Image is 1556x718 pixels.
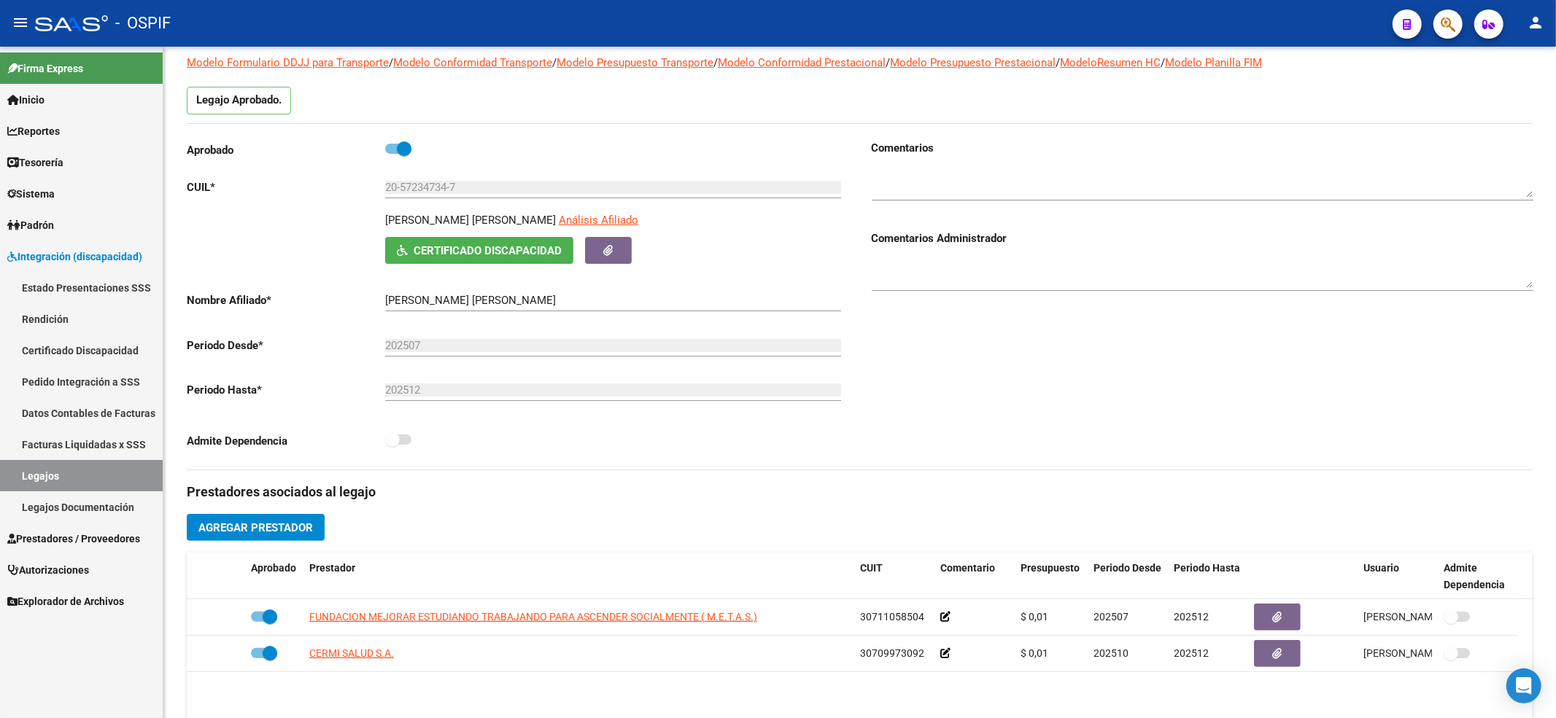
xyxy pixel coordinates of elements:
[187,514,325,541] button: Agregar Prestador
[890,56,1056,69] a: Modelo Presupuesto Prestacional
[854,553,934,601] datatable-header-cell: CUIT
[1527,14,1544,31] mat-icon: person
[12,14,29,31] mat-icon: menu
[1088,553,1168,601] datatable-header-cell: Periodo Desde
[1060,56,1161,69] a: ModeloResumen HC
[7,92,44,108] span: Inicio
[303,553,854,601] datatable-header-cell: Prestador
[872,230,1533,246] h3: Comentarios Administrador
[7,249,142,265] span: Integración (discapacidad)
[245,553,303,601] datatable-header-cell: Aprobado
[860,647,924,659] span: 30709973092
[7,186,55,202] span: Sistema
[860,611,924,623] span: 30711058504
[860,562,883,574] span: CUIT
[198,521,313,534] span: Agregar Prestador
[934,553,1015,601] datatable-header-cell: Comentario
[187,56,389,69] a: Modelo Formulario DDJJ para Transporte
[7,593,124,609] span: Explorador de Archivos
[7,217,54,233] span: Padrón
[1174,562,1240,574] span: Periodo Hasta
[7,123,60,139] span: Reportes
[557,56,713,69] a: Modelo Presupuesto Transporte
[1174,647,1209,659] span: 202512
[1094,611,1129,623] span: 202507
[1094,647,1129,659] span: 202510
[1021,562,1080,574] span: Presupuesto
[1363,611,1478,623] span: [PERSON_NAME] [DATE]
[7,562,89,578] span: Autorizaciones
[385,212,556,228] p: [PERSON_NAME] [PERSON_NAME]
[187,179,385,195] p: CUIL
[309,647,394,659] span: CERMI SALUD S.A.
[187,433,385,449] p: Admite Dependencia
[7,155,63,171] span: Tesorería
[115,7,171,39] span: - OSPIF
[187,482,1533,502] h3: Prestadores asociados al legajo
[1363,562,1399,574] span: Usuario
[872,140,1533,156] h3: Comentarios
[309,611,757,623] span: FUNDACION MEJORAR ESTUDIANDO TRABAJANDO PARA ASCENDER SOCIALMENTE ( M.E.T.A.S.)
[309,562,355,574] span: Prestador
[1021,611,1048,623] span: $ 0,01
[1174,611,1209,623] span: 202512
[393,56,552,69] a: Modelo Conformidad Transporte
[251,562,296,574] span: Aprobado
[187,292,385,308] p: Nombre Afiliado
[1168,553,1248,601] datatable-header-cell: Periodo Hasta
[559,214,638,227] span: Análisis Afiliado
[1444,562,1505,590] span: Admite Dependencia
[187,87,291,114] p: Legajo Aprobado.
[1438,553,1518,601] datatable-header-cell: Admite Dependencia
[385,237,573,264] button: Certificado Discapacidad
[718,56,886,69] a: Modelo Conformidad Prestacional
[414,244,562,257] span: Certificado Discapacidad
[7,61,83,77] span: Firma Express
[1015,553,1088,601] datatable-header-cell: Presupuesto
[1165,56,1262,69] a: Modelo Planilla FIM
[1506,668,1541,703] div: Open Intercom Messenger
[187,382,385,398] p: Periodo Hasta
[940,562,995,574] span: Comentario
[187,337,385,354] p: Periodo Desde
[7,531,140,547] span: Prestadores / Proveedores
[1094,562,1161,574] span: Periodo Desde
[1021,647,1048,659] span: $ 0,01
[1363,647,1478,659] span: [PERSON_NAME] [DATE]
[187,142,385,158] p: Aprobado
[1358,553,1438,601] datatable-header-cell: Usuario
